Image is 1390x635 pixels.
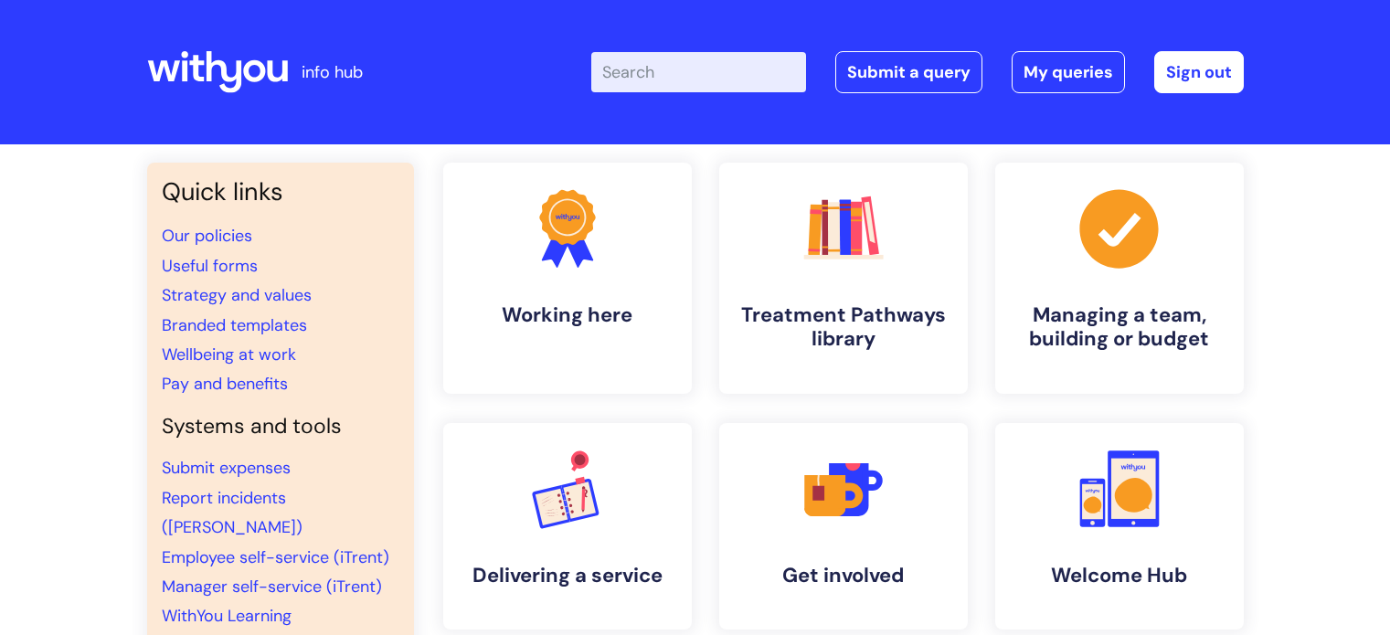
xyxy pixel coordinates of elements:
h4: Working here [458,303,677,327]
h4: Systems and tools [162,414,399,439]
a: Pay and benefits [162,373,288,395]
p: info hub [302,58,363,87]
a: Wellbeing at work [162,344,296,365]
a: Useful forms [162,255,258,277]
a: Managing a team, building or budget [995,163,1244,394]
input: Search [591,52,806,92]
a: Welcome Hub [995,423,1244,630]
a: Strategy and values [162,284,312,306]
h4: Managing a team, building or budget [1010,303,1229,352]
h4: Welcome Hub [1010,564,1229,587]
a: Submit a query [835,51,982,93]
a: Report incidents ([PERSON_NAME]) [162,487,302,538]
h4: Get involved [734,564,953,587]
a: Employee self-service (iTrent) [162,546,389,568]
a: Sign out [1154,51,1244,93]
a: Working here [443,163,692,394]
a: Branded templates [162,314,307,336]
a: Treatment Pathways library [719,163,968,394]
a: Our policies [162,225,252,247]
a: Manager self-service (iTrent) [162,576,382,598]
div: | - [591,51,1244,93]
a: Delivering a service [443,423,692,630]
a: WithYou Learning [162,605,292,627]
a: My queries [1012,51,1125,93]
h3: Quick links [162,177,399,206]
a: Submit expenses [162,457,291,479]
h4: Treatment Pathways library [734,303,953,352]
h4: Delivering a service [458,564,677,587]
a: Get involved [719,423,968,630]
